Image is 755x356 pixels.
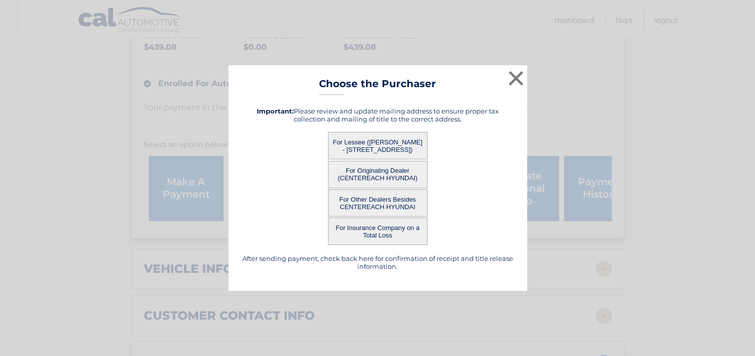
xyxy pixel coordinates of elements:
[319,78,436,95] h3: Choose the Purchaser
[506,68,526,88] button: ×
[257,107,294,115] strong: Important:
[328,189,428,217] button: For Other Dealers Besides CENTEREACH HYUNDAI
[328,132,428,159] button: For Lessee ([PERSON_NAME] - [STREET_ADDRESS])
[241,107,515,123] h5: Please review and update mailing address to ensure proper tax collection and mailing of title to ...
[328,218,428,245] button: For Insurance Company on a Total Loss
[241,254,515,270] h5: After sending payment, check back here for confirmation of receipt and title release information.
[328,161,428,188] button: For Originating Dealer (CENTEREACH HYUNDAI)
